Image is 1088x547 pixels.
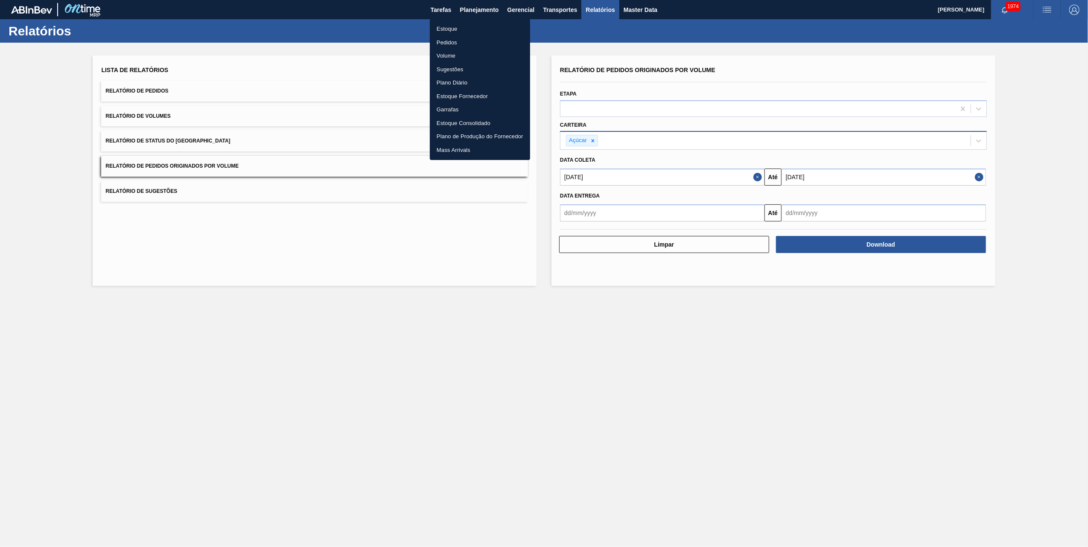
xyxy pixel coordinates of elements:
a: Estoque [430,22,530,36]
a: Volume [430,49,530,63]
a: Garrafas [430,103,530,116]
a: Estoque Consolidado [430,116,530,130]
a: Pedidos [430,36,530,49]
a: Estoque Fornecedor [430,90,530,103]
a: Mass Arrivals [430,143,530,157]
a: Plano Diário [430,76,530,90]
a: Sugestões [430,63,530,76]
a: Plano de Produção do Fornecedor [430,130,530,143]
